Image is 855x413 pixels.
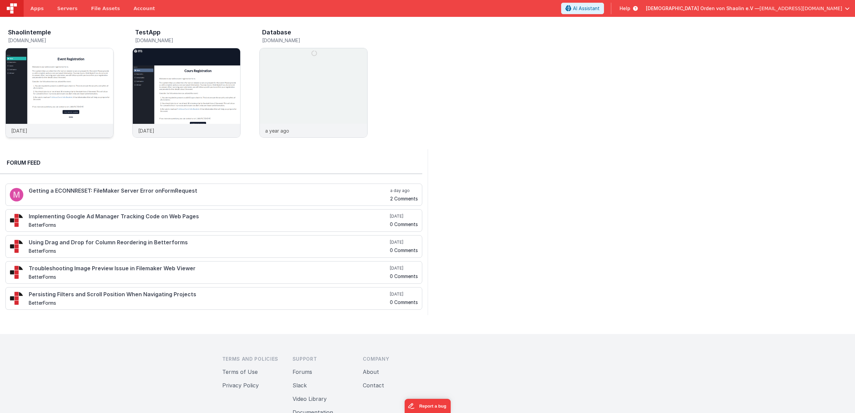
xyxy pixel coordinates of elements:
h5: 0 Comments [390,248,418,253]
h5: [DATE] [390,240,418,245]
button: Slack [293,381,307,389]
img: 295_2.png [10,292,23,305]
button: [DEMOGRAPHIC_DATA] Orden von Shaolin e.V — [EMAIL_ADDRESS][DOMAIN_NAME] [646,5,850,12]
span: File Assets [91,5,120,12]
h5: [DATE] [390,292,418,297]
img: 295_2.png [10,266,23,279]
h5: BetterForms [29,222,388,227]
h3: Shaolintemple [8,29,51,36]
span: [EMAIL_ADDRESS][DOMAIN_NAME] [759,5,842,12]
button: AI Assistant [561,3,604,14]
a: Terms of Use [222,368,258,375]
a: Using Drag and Drop for Column Reordering in Betterforms BetterForms [DATE] 0 Comments [5,235,422,258]
h3: Company [363,356,422,362]
span: Servers [57,5,77,12]
h3: Database [262,29,291,36]
button: Contact [363,381,384,389]
span: [DEMOGRAPHIC_DATA] Orden von Shaolin e.V — [646,5,759,12]
iframe: Marker.io feedback button [404,399,451,413]
h5: [DOMAIN_NAME] [262,38,368,43]
a: Privacy Policy [222,382,259,389]
span: Apps [30,5,44,12]
a: Persisting Filters and Scroll Position When Navigating Projects BetterForms [DATE] 0 Comments [5,287,422,310]
a: Implementing Google Ad Manager Tracking Code on Web Pages BetterForms [DATE] 0 Comments [5,209,422,232]
h5: [DOMAIN_NAME] [135,38,241,43]
h5: [DATE] [390,214,418,219]
h5: 2 Comments [390,196,418,201]
a: Getting a ECONNRESET: FileMaker Server Error onFormRequest a day ago 2 Comments [5,184,422,206]
p: a year ago [265,127,289,134]
a: Troubleshooting Image Preview Issue in Filemaker Web Viewer BetterForms [DATE] 0 Comments [5,261,422,284]
h5: [DATE] [390,266,418,271]
h3: Terms and Policies [222,356,282,362]
h4: Getting a ECONNRESET: FileMaker Server Error onFormRequest [29,188,389,194]
h4: Persisting Filters and Scroll Position When Navigating Projects [29,292,388,298]
button: Forums [293,368,312,376]
button: About [363,368,379,376]
img: 100.png [10,188,23,201]
p: [DATE] [138,127,154,134]
img: 295_2.png [10,214,23,227]
h5: 0 Comments [390,274,418,279]
h3: Support [293,356,352,362]
h4: Using Drag and Drop for Column Reordering in Betterforms [29,240,388,246]
img: 295_2.png [10,240,23,253]
span: Help [620,5,630,12]
h4: Troubleshooting Image Preview Issue in Filemaker Web Viewer [29,266,388,272]
h5: BetterForms [29,300,388,305]
a: About [363,368,379,375]
span: AI Assistant [573,5,600,12]
h5: 0 Comments [390,222,418,227]
h5: [DOMAIN_NAME] [8,38,114,43]
h5: BetterForms [29,248,388,253]
a: Slack [293,382,307,389]
h5: BetterForms [29,274,388,279]
h5: 0 Comments [390,300,418,305]
h4: Implementing Google Ad Manager Tracking Code on Web Pages [29,214,388,220]
h5: a day ago [390,188,418,193]
button: Video Library [293,395,327,403]
h2: Forum Feed [7,159,416,167]
h3: TestApp [135,29,160,36]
